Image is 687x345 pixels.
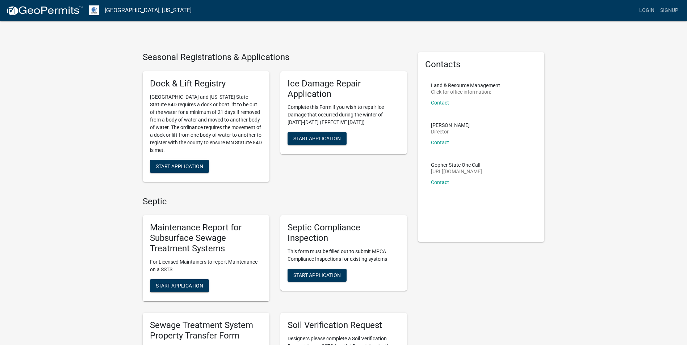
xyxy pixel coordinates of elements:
h4: Septic [143,196,407,207]
p: [GEOGRAPHIC_DATA] and [US_STATE] State Statute 84D requires a dock or boat lift to be out of the ... [150,93,262,154]
h5: Soil Verification Request [288,320,400,331]
span: Start Application [156,163,203,169]
h5: Sewage Treatment System Property Transfer Form [150,320,262,341]
button: Start Application [288,269,347,282]
p: Director [431,129,470,134]
a: Contact [431,179,449,185]
img: Otter Tail County, Minnesota [89,5,99,15]
h5: Dock & Lift Registry [150,78,262,89]
a: Signup [657,4,681,17]
a: Contact [431,140,449,145]
p: This form must be filled out to submit MPCA Compliance Inspections for existing systems [288,248,400,263]
h5: Ice Damage Repair Application [288,78,400,99]
p: [URL][DOMAIN_NAME] [431,169,482,174]
h5: Contacts [425,59,537,70]
a: Contact [431,100,449,106]
p: For Licensed Maintainers to report Maintenance on a SSTS [150,258,262,273]
p: [PERSON_NAME] [431,123,470,128]
a: [GEOGRAPHIC_DATA], [US_STATE] [105,4,192,17]
button: Start Application [150,279,209,292]
button: Start Application [150,160,209,173]
span: Start Application [156,282,203,288]
h5: Septic Compliance Inspection [288,222,400,243]
p: Complete this Form if you wish to repair Ice Damage that occurred during the winter of [DATE]-[DA... [288,103,400,126]
span: Start Application [293,272,341,278]
h4: Seasonal Registrations & Applications [143,52,407,63]
h5: Maintenance Report for Subsurface Sewage Treatment Systems [150,222,262,254]
button: Start Application [288,132,347,145]
a: Login [636,4,657,17]
p: Gopher State One Call [431,162,482,167]
p: Click for office information: [431,89,500,94]
span: Start Application [293,136,341,141]
p: Land & Resource Management [431,83,500,88]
